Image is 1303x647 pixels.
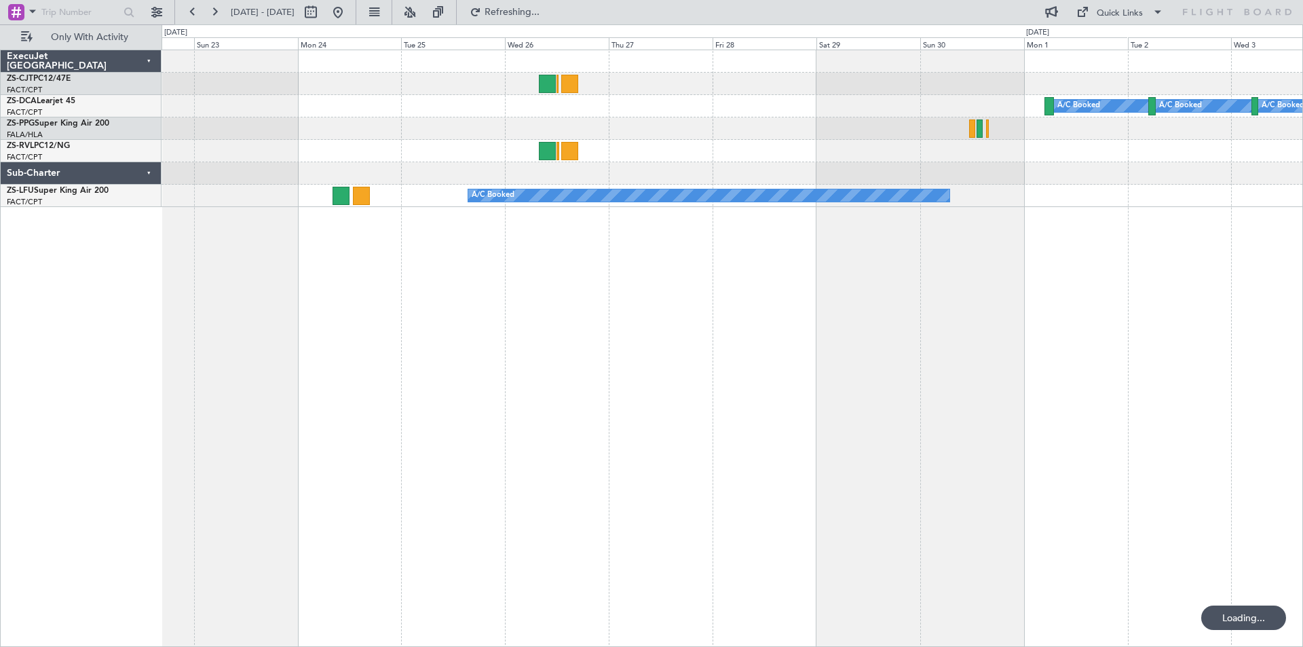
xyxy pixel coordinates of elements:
[7,187,109,195] a: ZS-LFUSuper King Air 200
[7,187,34,195] span: ZS-LFU
[7,75,71,83] a: ZS-CJTPC12/47E
[194,37,298,50] div: Sun 23
[7,85,42,95] a: FACT/CPT
[7,142,34,150] span: ZS-RVL
[7,119,109,128] a: ZS-PPGSuper King Air 200
[41,2,119,22] input: Trip Number
[609,37,713,50] div: Thu 27
[7,130,43,140] a: FALA/HLA
[464,1,545,23] button: Refreshing...
[1128,37,1232,50] div: Tue 2
[816,37,920,50] div: Sat 29
[7,107,42,117] a: FACT/CPT
[7,142,70,150] a: ZS-RVLPC12/NG
[713,37,816,50] div: Fri 28
[1026,27,1049,39] div: [DATE]
[920,37,1024,50] div: Sun 30
[1097,7,1143,20] div: Quick Links
[401,37,505,50] div: Tue 25
[7,197,42,207] a: FACT/CPT
[472,185,514,206] div: A/C Booked
[7,75,33,83] span: ZS-CJT
[7,119,35,128] span: ZS-PPG
[7,97,75,105] a: ZS-DCALearjet 45
[1201,606,1286,630] div: Loading...
[15,26,147,48] button: Only With Activity
[505,37,609,50] div: Wed 26
[1057,96,1100,116] div: A/C Booked
[7,152,42,162] a: FACT/CPT
[164,27,187,39] div: [DATE]
[484,7,541,17] span: Refreshing...
[7,97,37,105] span: ZS-DCA
[231,6,295,18] span: [DATE] - [DATE]
[1024,37,1128,50] div: Mon 1
[1070,1,1170,23] button: Quick Links
[35,33,143,42] span: Only With Activity
[298,37,402,50] div: Mon 24
[1159,96,1202,116] div: A/C Booked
